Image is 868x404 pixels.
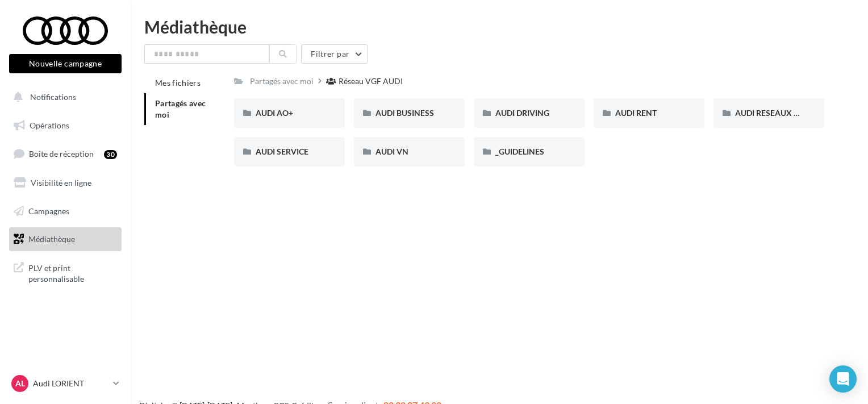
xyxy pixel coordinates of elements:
[735,108,829,118] span: AUDI RESEAUX SOCIAUX
[104,150,117,159] div: 30
[256,147,308,156] span: AUDI SERVICE
[615,108,657,118] span: AUDI RENT
[30,92,76,102] span: Notifications
[495,108,549,118] span: AUDI DRIVING
[155,98,206,119] span: Partagés avec moi
[7,85,119,109] button: Notifications
[301,44,368,64] button: Filtrer par
[9,54,122,73] button: Nouvelle campagne
[33,378,108,389] p: Audi LORIENT
[495,147,544,156] span: _GUIDELINES
[15,378,25,389] span: AL
[7,199,124,223] a: Campagnes
[144,18,854,35] div: Médiathèque
[31,178,91,188] span: Visibilité en ligne
[375,147,408,156] span: AUDI VN
[7,227,124,251] a: Médiathèque
[7,256,124,289] a: PLV et print personnalisable
[28,234,75,244] span: Médiathèque
[28,260,117,285] span: PLV et print personnalisable
[339,76,403,87] div: Réseau VGF AUDI
[7,171,124,195] a: Visibilité en ligne
[9,373,122,394] a: AL Audi LORIENT
[30,120,69,130] span: Opérations
[155,78,201,88] span: Mes fichiers
[7,114,124,138] a: Opérations
[29,149,94,159] span: Boîte de réception
[7,141,124,166] a: Boîte de réception30
[829,365,857,393] div: Open Intercom Messenger
[375,108,434,118] span: AUDI BUSINESS
[256,108,293,118] span: AUDI AO+
[28,206,69,215] span: Campagnes
[250,76,314,87] div: Partagés avec moi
